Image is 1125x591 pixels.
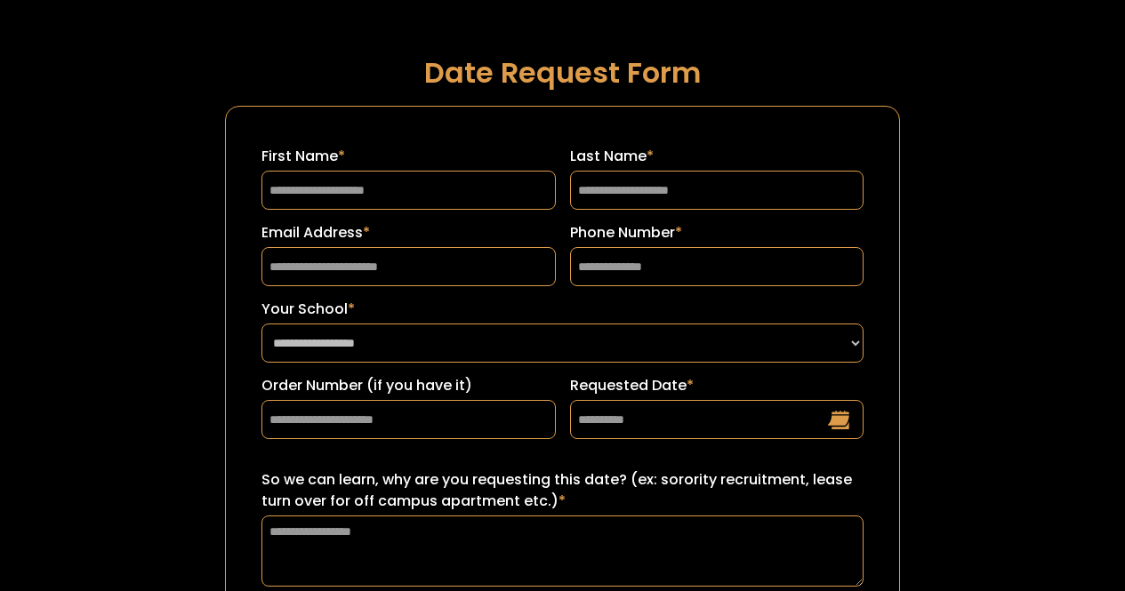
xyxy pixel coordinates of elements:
label: So we can learn, why are you requesting this date? (ex: sorority recruitment, lease turn over for... [261,469,864,512]
h1: Date Request Form [225,57,900,88]
label: First Name [261,146,556,167]
label: Your School [261,299,864,320]
label: Phone Number [570,222,864,244]
label: Email Address [261,222,556,244]
label: Last Name [570,146,864,167]
label: Order Number (if you have it) [261,375,556,396]
label: Requested Date [570,375,864,396]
